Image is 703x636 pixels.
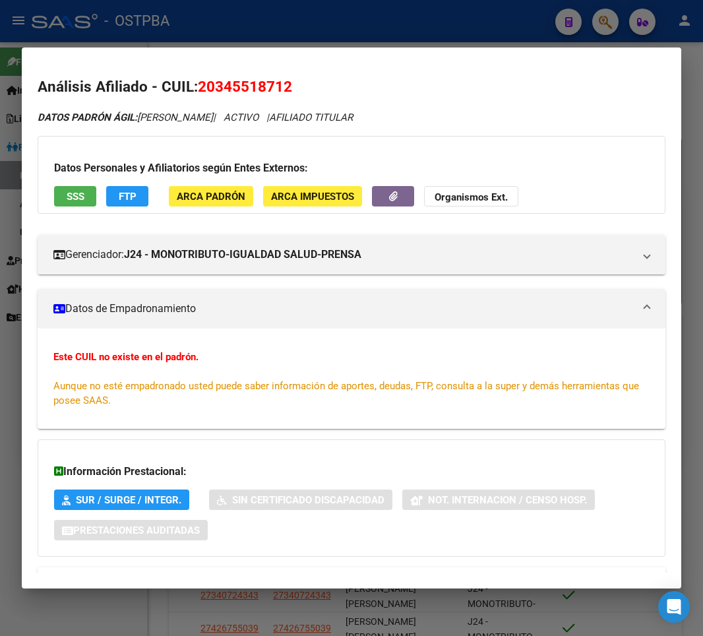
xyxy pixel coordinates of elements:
button: ARCA Impuestos [263,186,362,207]
button: ARCA Padrón [169,186,253,207]
span: 20345518712 [198,78,292,95]
strong: Organismos Ext. [435,191,508,203]
button: Not. Internacion / Censo Hosp. [402,490,595,510]
mat-panel-title: Gerenciador: [53,247,634,263]
span: AFILIADO TITULAR [269,111,353,123]
span: Not. Internacion / Censo Hosp. [428,494,587,506]
button: Prestaciones Auditadas [54,520,208,540]
mat-expansion-panel-header: Gerenciador:J24 - MONOTRIBUTO-IGUALDAD SALUD-PRENSA [38,235,665,274]
h2: Análisis Afiliado - CUIL: [38,76,665,98]
span: Aunque no esté empadronado usted puede saber información de aportes, deudas, FTP, consulta a la s... [53,380,639,406]
div: Open Intercom Messenger [658,591,690,623]
span: ARCA Impuestos [271,191,354,203]
button: FTP [106,186,148,207]
span: Prestaciones Auditadas [73,525,200,536]
button: Sin Certificado Discapacidad [209,490,392,510]
div: Datos de Empadronamiento [38,329,665,429]
h3: Datos Personales y Afiliatorios según Entes Externos: [54,160,649,176]
strong: Este CUIL no existe en el padrón. [53,351,199,363]
span: Sin Certificado Discapacidad [232,494,384,506]
mat-panel-title: Datos de Empadronamiento [53,301,634,317]
mat-expansion-panel-header: Aportes y Contribuciones del Afiliado: 20345518712 [38,567,665,599]
strong: DATOS PADRÓN ÁGIL: [38,111,137,123]
span: ARCA Padrón [177,191,245,203]
button: Organismos Ext. [424,186,518,207]
h3: Información Prestacional: [54,464,649,480]
i: | ACTIVO | [38,111,353,123]
button: SUR / SURGE / INTEGR. [54,490,189,510]
span: SSS [67,191,84,203]
span: FTP [119,191,137,203]
strong: J24 - MONOTRIBUTO-IGUALDAD SALUD-PRENSA [124,247,361,263]
button: SSS [54,186,96,207]
span: SUR / SURGE / INTEGR. [76,494,181,506]
span: [PERSON_NAME] [38,111,213,123]
mat-expansion-panel-header: Datos de Empadronamiento [38,289,665,329]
